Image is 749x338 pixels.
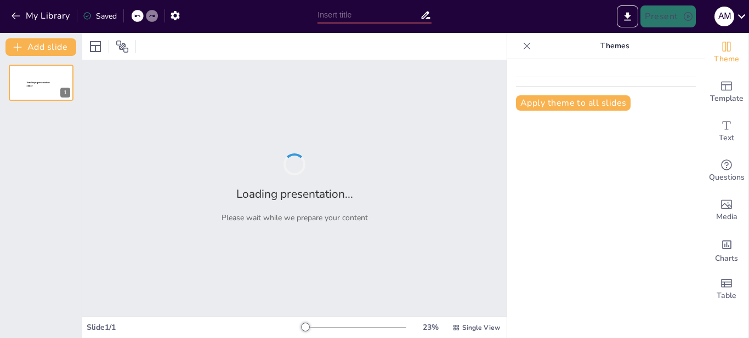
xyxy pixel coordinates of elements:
div: Add text boxes [705,112,748,151]
span: Media [716,211,737,223]
button: Present [640,5,695,27]
button: Export to PowerPoint [617,5,638,27]
span: Single View [462,323,500,332]
button: Add slide [5,38,76,56]
span: Sendsteps presentation editor [27,82,50,88]
span: Template [710,93,744,105]
div: Add images, graphics, shapes or video [705,191,748,230]
div: Saved [83,11,117,21]
div: Slide 1 / 1 [87,322,301,333]
p: Please wait while we prepare your content [222,213,368,223]
div: Add ready made slides [705,72,748,112]
div: 1 [60,88,70,98]
button: Apply theme to all slides [516,95,631,111]
p: Themes [536,33,694,59]
div: Add a table [705,270,748,309]
h2: Loading presentation... [236,186,353,202]
button: My Library [8,7,75,25]
div: Add charts and graphs [705,230,748,270]
span: Charts [715,253,738,265]
div: 1 [9,65,73,101]
div: A M [714,7,734,26]
div: Layout [87,38,104,55]
span: Position [116,40,129,53]
button: A M [714,5,734,27]
span: Theme [714,53,739,65]
div: Change the overall theme [705,33,748,72]
div: Get real-time input from your audience [705,151,748,191]
div: 23 % [417,322,444,333]
span: Table [717,290,736,302]
span: Questions [709,171,745,184]
span: Text [719,132,734,144]
input: Insert title [317,7,420,23]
